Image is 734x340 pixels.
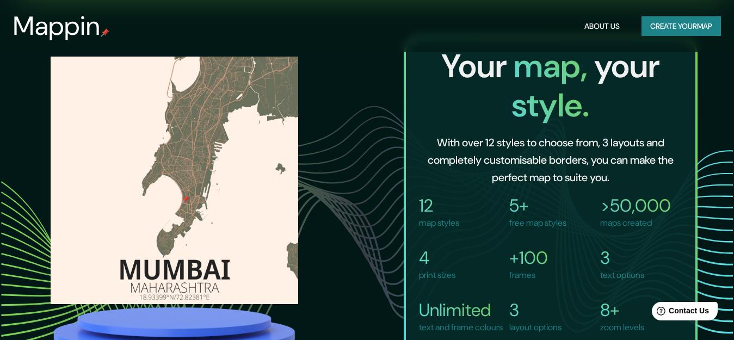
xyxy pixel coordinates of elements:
[600,321,644,334] p: zoom levels
[600,247,644,269] h4: 3
[509,195,566,217] h4: 5+
[419,321,503,334] p: text and frame colours
[509,321,562,334] p: layout options
[419,269,455,282] p: print sizes
[600,217,671,230] p: maps created
[423,134,678,186] h6: With over 12 styles to choose from, 3 layouts and completely customisable borders, you can make t...
[419,217,459,230] p: map styles
[509,269,548,282] p: frames
[580,16,624,36] button: About Us
[642,16,721,36] button: Create yourmap
[51,57,298,304] img: mumbai.png
[600,195,671,217] h4: >50,000
[600,269,644,282] p: text options
[511,84,589,127] span: style.
[419,299,503,321] h4: Unlimited
[509,299,562,321] h4: 3
[514,45,594,88] span: map,
[637,298,722,328] iframe: Help widget launcher
[419,195,459,217] h4: 12
[509,217,566,230] p: free map styles
[415,47,687,125] h2: Your your
[419,247,455,269] h4: 4
[101,28,109,37] img: mappin-pin
[13,11,101,41] h3: Mappin
[509,247,548,269] h4: +100
[600,299,644,321] h4: 8+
